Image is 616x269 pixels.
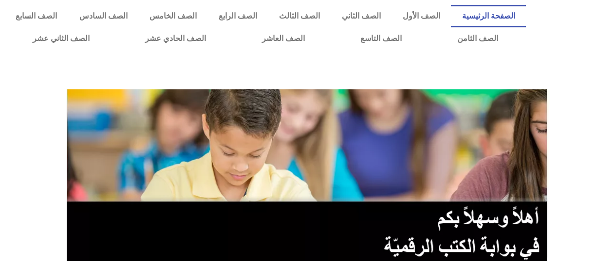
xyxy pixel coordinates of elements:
a: الصف الحادي عشر [117,27,234,50]
a: الصف الخامس [138,5,207,27]
a: الصف الثالث [268,5,331,27]
a: الصف الثامن [429,27,526,50]
a: الصف الثاني عشر [5,27,117,50]
a: الصف السابع [5,5,68,27]
a: الصف الرابع [207,5,268,27]
a: الصف التاسع [333,27,429,50]
a: الصفحة الرئيسية [451,5,526,27]
a: الصف الثاني [331,5,392,27]
a: الصف الأول [392,5,451,27]
a: الصف السادس [68,5,138,27]
a: الصف العاشر [234,27,333,50]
